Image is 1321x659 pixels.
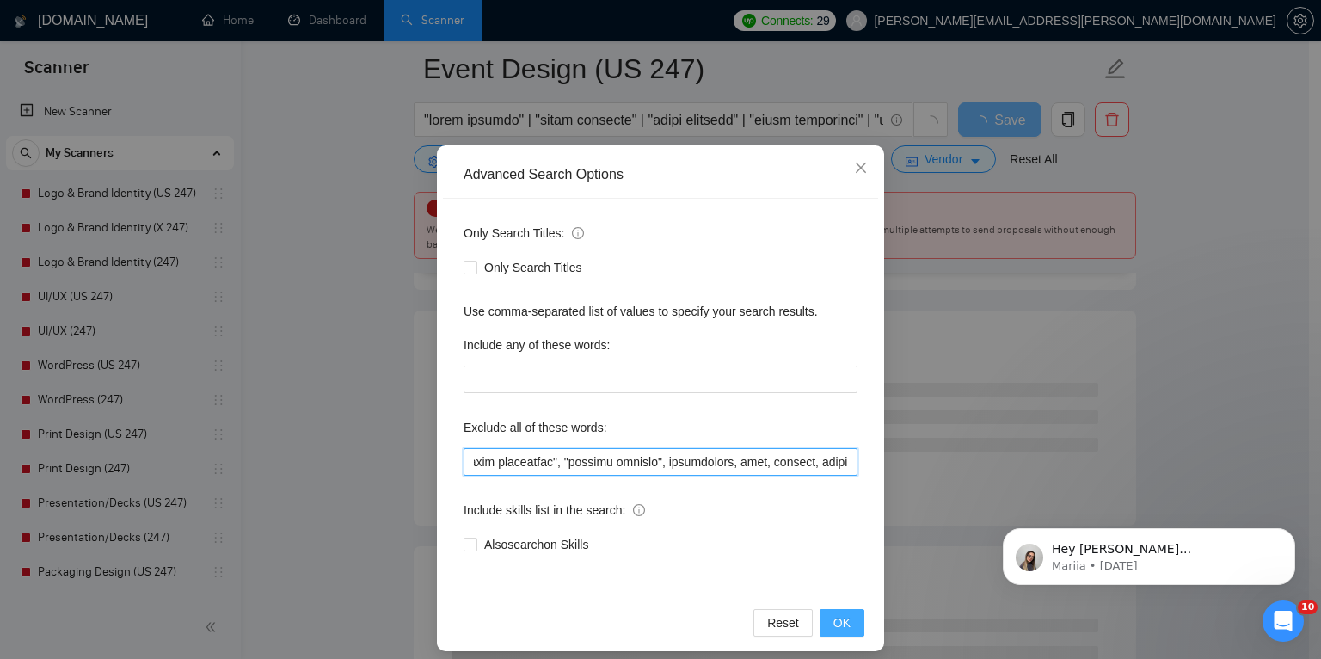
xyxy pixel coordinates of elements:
label: Exclude all of these words: [464,414,607,441]
span: Reset [767,613,799,632]
span: Only Search Titles: [464,224,584,243]
iframe: Intercom notifications message [977,492,1321,613]
span: close [854,161,868,175]
div: Advanced Search Options [464,165,857,184]
span: Also search on Skills [477,535,595,554]
button: Reset [753,609,813,637]
button: Close [838,145,884,192]
div: Use comma-separated list of values to specify your search results. [464,302,857,321]
span: 10 [1298,600,1318,614]
span: Include skills list in the search: [464,501,645,520]
label: Include any of these words: [464,331,610,359]
iframe: Intercom live chat [1263,600,1304,642]
span: OK [833,613,851,632]
span: info-circle [572,227,584,239]
span: Only Search Titles [477,258,589,277]
button: OK [820,609,864,637]
span: info-circle [633,504,645,516]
